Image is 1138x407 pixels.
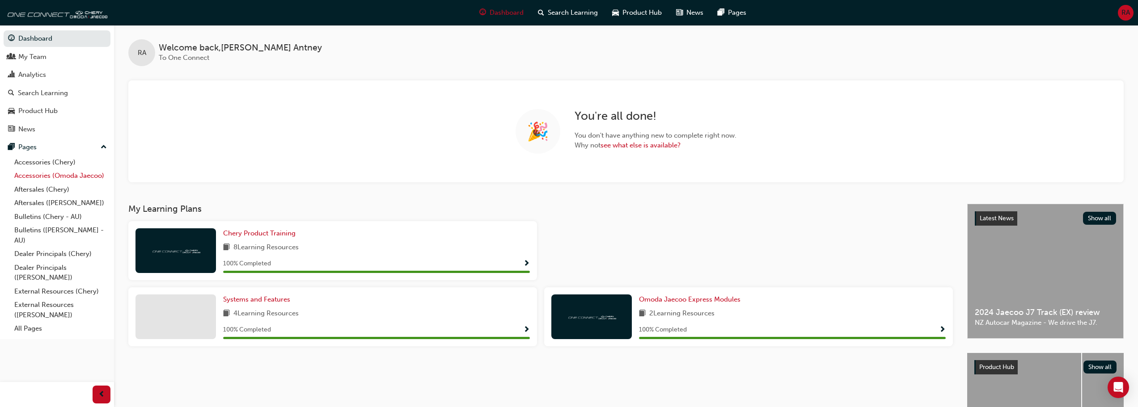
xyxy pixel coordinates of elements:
[490,8,524,18] span: Dashboard
[8,89,14,97] span: search-icon
[223,294,294,305] a: Systems and Features
[527,126,549,137] span: 🎉
[523,324,530,336] button: Show Progress
[669,4,711,22] a: news-iconNews
[472,4,531,22] a: guage-iconDashboard
[11,169,110,183] a: Accessories (Omoda Jaecoo)
[159,43,322,53] span: Welcome back , [PERSON_NAME] Antney
[575,140,736,151] span: Why not
[601,141,681,149] a: see what else is available?
[11,322,110,336] a: All Pages
[18,88,68,98] div: Search Learning
[223,295,290,303] span: Systems and Features
[11,261,110,285] a: Dealer Principals ([PERSON_NAME])
[11,196,110,210] a: Aftersales ([PERSON_NAME])
[8,35,15,43] span: guage-icon
[639,308,646,319] span: book-icon
[975,318,1116,328] span: NZ Autocar Magazine - We drive the J7.
[523,260,530,268] span: Show Progress
[4,85,110,101] a: Search Learning
[4,139,110,155] button: Pages
[548,8,598,18] span: Search Learning
[622,8,662,18] span: Product Hub
[11,155,110,169] a: Accessories (Chery)
[4,103,110,119] a: Product Hub
[98,389,105,400] span: prev-icon
[711,4,753,22] a: pages-iconPages
[728,8,746,18] span: Pages
[11,298,110,322] a: External Resources ([PERSON_NAME])
[4,67,110,83] a: Analytics
[605,4,669,22] a: car-iconProduct Hub
[101,142,107,153] span: up-icon
[8,107,15,115] span: car-icon
[8,143,15,151] span: pages-icon
[974,360,1117,374] a: Product HubShow all
[939,326,946,334] span: Show Progress
[11,210,110,224] a: Bulletins (Chery - AU)
[11,183,110,197] a: Aftersales (Chery)
[8,126,15,134] span: news-icon
[223,242,230,253] span: book-icon
[523,326,530,334] span: Show Progress
[639,294,744,305] a: Omoda Jaecoo Express Modules
[567,312,616,321] img: oneconnect
[8,53,15,61] span: people-icon
[223,228,299,239] a: Chery Product Training
[967,204,1124,339] a: Latest NewsShow all2024 Jaecoo J7 Track (EX) reviewNZ Autocar Magazine - We drive the J7.
[128,204,953,214] h3: My Learning Plans
[612,7,619,18] span: car-icon
[538,7,544,18] span: search-icon
[479,7,486,18] span: guage-icon
[11,247,110,261] a: Dealer Principals (Chery)
[939,324,946,336] button: Show Progress
[138,48,146,58] span: RA
[649,308,715,319] span: 2 Learning Resources
[223,229,296,237] span: Chery Product Training
[718,7,724,18] span: pages-icon
[11,285,110,298] a: External Resources (Chery)
[975,307,1116,318] span: 2024 Jaecoo J7 Track (EX) review
[686,8,703,18] span: News
[1083,361,1117,373] button: Show all
[980,214,1014,222] span: Latest News
[151,246,200,255] img: oneconnect
[18,106,58,116] div: Product Hub
[8,71,15,79] span: chart-icon
[979,363,1014,371] span: Product Hub
[1118,5,1134,21] button: RA
[18,70,46,80] div: Analytics
[4,49,110,65] a: My Team
[223,325,271,335] span: 100 % Completed
[18,52,47,62] div: My Team
[11,223,110,247] a: Bulletins ([PERSON_NAME] - AU)
[531,4,605,22] a: search-iconSearch Learning
[1108,377,1129,398] div: Open Intercom Messenger
[523,258,530,269] button: Show Progress
[4,4,107,21] img: oneconnect
[575,130,736,141] span: You don ' t have anything new to complete right now.
[18,142,37,152] div: Pages
[639,325,687,335] span: 100 % Completed
[223,259,271,269] span: 100 % Completed
[159,54,209,62] span: To One Connect
[1083,212,1117,225] button: Show all
[4,121,110,138] a: News
[233,308,299,319] span: 4 Learning Resources
[4,29,110,139] button: DashboardMy TeamAnalyticsSearch LearningProduct HubNews
[1121,8,1130,18] span: RA
[639,295,740,303] span: Omoda Jaecoo Express Modules
[233,242,299,253] span: 8 Learning Resources
[975,211,1116,226] a: Latest NewsShow all
[18,124,35,134] div: News
[575,109,736,123] h2: You ' re all done!
[4,30,110,47] a: Dashboard
[676,7,683,18] span: news-icon
[223,308,230,319] span: book-icon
